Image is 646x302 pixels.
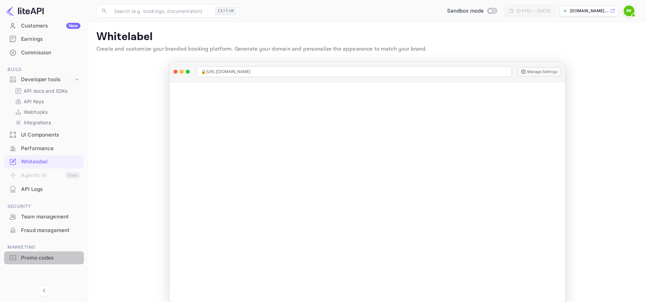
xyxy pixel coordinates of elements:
[4,74,84,86] div: Developer tools
[21,227,80,234] div: Fraud management
[444,7,500,15] div: Switch to Production mode
[215,6,236,15] div: Ctrl+K
[4,33,84,46] div: Earnings
[12,96,81,106] div: API Keys
[15,87,78,94] a: API docs and SDKs
[38,284,50,297] button: Collapse navigation
[66,23,80,29] div: New
[4,224,84,236] a: Fraud management
[21,49,80,57] div: Commission
[4,224,84,237] div: Fraud management
[4,210,84,223] a: Team management
[15,119,78,126] a: Integrations
[21,185,80,193] div: API Logs
[21,145,80,153] div: Performance
[21,213,80,221] div: Team management
[15,98,78,105] a: API Keys
[4,183,84,196] div: API Logs
[4,203,84,210] span: Security
[4,128,84,141] a: UI Components
[4,244,84,251] span: Marketing
[517,67,561,76] button: Manage Settings
[12,107,81,117] div: Webhooks
[447,7,484,15] span: Sandbox mode
[24,119,51,126] p: Integrations
[12,86,81,96] div: API docs and SDKs
[21,76,74,84] div: Developer tools
[110,4,213,18] input: Search (e.g. bookings, documentation)
[4,19,84,33] div: CustomersNew
[4,46,84,59] a: Commission
[21,131,80,139] div: UI Components
[517,8,551,14] div: [DATE] — [DATE]
[4,142,84,155] a: Performance
[4,19,84,32] a: CustomersNew
[5,5,44,16] img: LiteAPI logo
[4,142,84,155] div: Performance
[4,66,84,73] span: Build
[15,108,78,116] a: Webhooks
[4,251,84,264] a: Promo codes
[201,69,251,75] span: 🔒 [URL][DOMAIN_NAME]
[96,30,638,44] p: Whitelabel
[21,22,80,30] div: Customers
[21,158,80,166] div: Whitelabel
[4,183,84,195] a: API Logs
[24,108,48,116] p: Webhooks
[12,118,81,127] div: Integrations
[4,155,84,168] a: Whitelabel
[4,33,84,45] a: Earnings
[24,98,44,105] p: API Keys
[24,87,68,94] p: API docs and SDKs
[21,35,80,43] div: Earnings
[96,45,638,53] p: Create and customize your branded booking platform. Generate your domain and personalize the appe...
[21,254,80,262] div: Promo codes
[624,5,634,16] img: pavlos pavlos
[570,8,609,14] p: [DOMAIN_NAME]...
